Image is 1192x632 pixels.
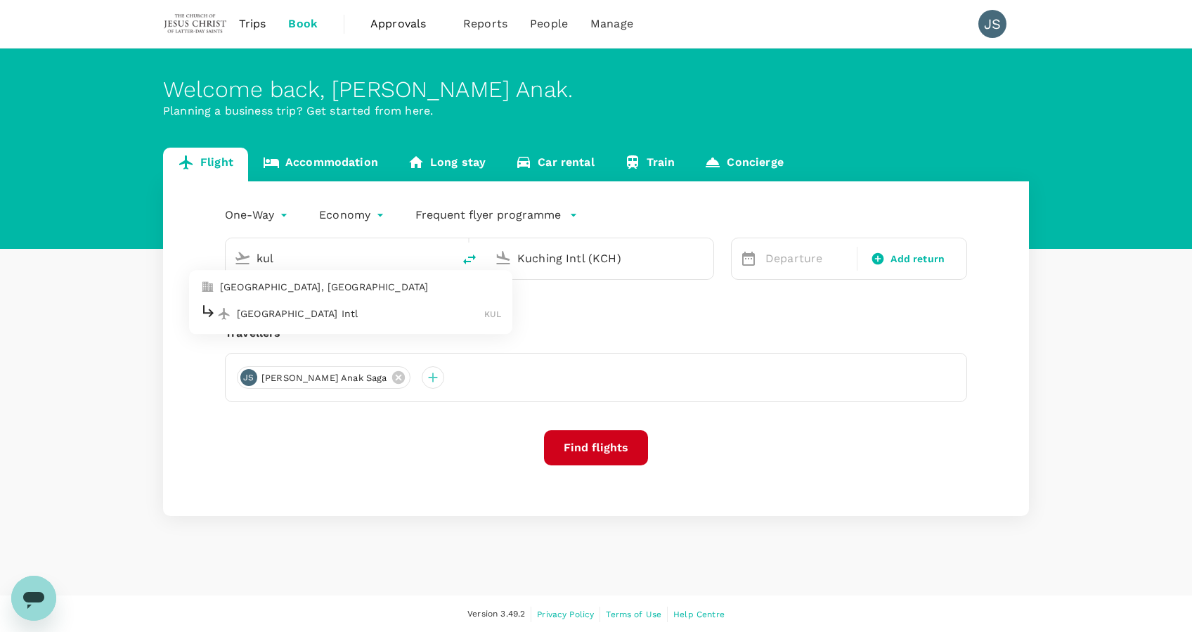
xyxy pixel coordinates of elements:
[253,371,395,385] span: [PERSON_NAME] Anak Saga
[370,15,441,32] span: Approvals
[765,250,848,267] p: Departure
[544,430,648,465] button: Find flights
[673,607,725,622] a: Help Centre
[517,247,684,269] input: Going to
[606,607,661,622] a: Terms of Use
[393,148,500,181] a: Long stay
[319,204,387,226] div: Economy
[11,576,56,621] iframe: Button to launch messaging window
[689,148,798,181] a: Concierge
[978,10,1006,38] div: JS
[288,15,318,32] span: Book
[248,148,393,181] a: Accommodation
[163,103,1029,120] p: Planning a business trip? Get started from here.
[704,257,706,259] button: Open
[606,610,661,619] span: Terms of Use
[239,15,266,32] span: Trips
[673,610,725,619] span: Help Centre
[225,204,291,226] div: One-Way
[590,15,633,32] span: Manage
[217,307,231,321] img: flight-icon
[257,247,423,269] input: Depart from
[415,207,561,224] p: Frequent flyer programme
[237,366,410,389] div: JS[PERSON_NAME] Anak Saga
[609,148,690,181] a: Train
[500,148,609,181] a: Car rental
[537,610,594,619] span: Privacy Policy
[415,207,578,224] button: Frequent flyer programme
[453,243,486,276] button: delete
[240,369,257,386] div: JS
[467,607,525,621] span: Version 3.49.2
[484,309,501,319] span: KUL
[220,280,501,295] p: [GEOGRAPHIC_DATA], [GEOGRAPHIC_DATA]
[225,325,967,342] div: Travellers
[890,252,945,266] span: Add return
[163,77,1029,103] div: Welcome back , [PERSON_NAME] Anak .
[163,8,228,39] img: The Malaysian Church of Jesus Christ of Latter-day Saints
[443,257,446,259] button: Close
[537,607,594,622] a: Privacy Policy
[200,280,214,295] img: city-icon
[463,15,507,32] span: Reports
[530,15,568,32] span: People
[163,148,248,181] a: Flight
[237,307,484,321] p: [GEOGRAPHIC_DATA] Intl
